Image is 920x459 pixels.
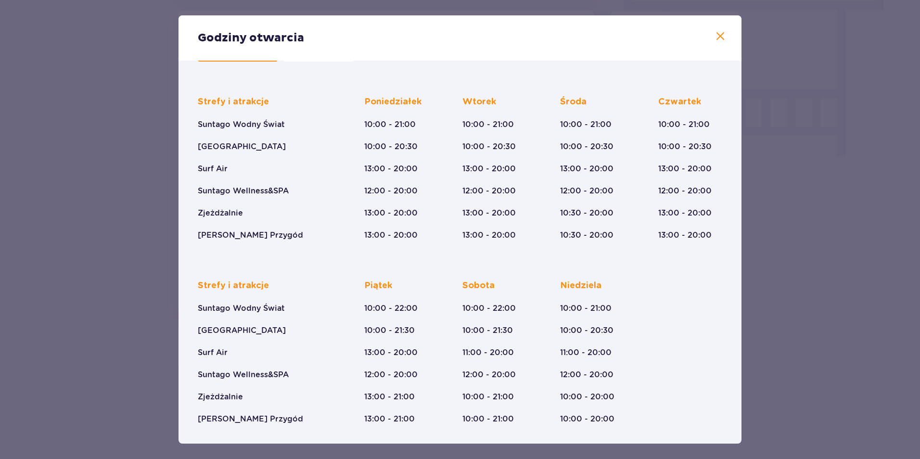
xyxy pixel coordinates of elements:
p: Strefy i atrakcje [198,280,269,292]
p: 10:00 - 20:00 [560,392,614,402]
p: 13:00 - 20:00 [364,164,418,174]
p: Środa [560,96,587,108]
p: 13:00 - 20:00 [560,164,613,174]
p: 10:00 - 20:30 [364,141,418,152]
p: 13:00 - 20:00 [364,230,418,241]
p: Strefy i atrakcje [198,96,269,108]
p: 10:00 - 21:00 [560,119,612,130]
p: 12:00 - 20:00 [560,186,613,196]
p: Suntago Wodny Świat [198,303,285,314]
p: 10:30 - 20:00 [560,230,613,241]
p: 12:00 - 20:00 [462,370,516,380]
p: 10:00 - 21:00 [364,119,416,130]
p: 13:00 - 20:00 [658,230,712,241]
p: 13:00 - 20:00 [658,164,712,174]
p: Surf Air [198,347,228,358]
p: 10:00 - 21:00 [658,119,710,130]
p: Suntago Wodny Świat [198,119,285,130]
p: Suntago Wellness&SPA [198,186,289,196]
p: 13:00 - 20:00 [462,164,516,174]
p: 12:00 - 20:00 [462,186,516,196]
p: 11:00 - 20:00 [462,347,514,358]
p: 13:00 - 21:00 [364,392,415,402]
p: 10:00 - 21:30 [462,325,513,336]
p: 10:00 - 20:30 [658,141,712,152]
p: 10:00 - 21:00 [462,414,514,424]
p: 10:00 - 21:00 [560,303,612,314]
p: Surf Air [198,164,228,174]
p: Sobota [462,280,495,292]
p: 10:00 - 20:00 [560,414,614,424]
p: Poniedziałek [364,96,422,108]
p: Niedziela [560,280,601,292]
p: Zjeżdżalnie [198,208,243,218]
p: 10:30 - 20:00 [560,208,613,218]
p: 10:00 - 21:30 [364,325,415,336]
p: 13:00 - 20:00 [658,208,712,218]
p: [PERSON_NAME] Przygód [198,414,303,424]
p: 10:00 - 21:00 [462,392,514,402]
p: 13:00 - 20:00 [364,208,418,218]
p: Suntago Wellness&SPA [198,370,289,380]
p: [GEOGRAPHIC_DATA] [198,325,286,336]
p: Godziny otwarcia [198,31,304,45]
p: [GEOGRAPHIC_DATA] [198,141,286,152]
p: 13:00 - 20:00 [462,230,516,241]
p: 12:00 - 20:00 [364,186,418,196]
p: Wtorek [462,96,496,108]
p: 10:00 - 20:30 [560,325,613,336]
p: 12:00 - 20:00 [560,370,613,380]
p: 10:00 - 21:00 [462,119,514,130]
p: 12:00 - 20:00 [364,370,418,380]
p: 10:00 - 22:00 [364,303,418,314]
p: 10:00 - 20:30 [462,141,516,152]
p: Piątek [364,280,392,292]
p: 10:00 - 20:30 [560,141,613,152]
p: 13:00 - 20:00 [462,208,516,218]
p: Zjeżdżalnie [198,392,243,402]
p: 12:00 - 20:00 [658,186,712,196]
p: 11:00 - 20:00 [560,347,612,358]
p: 13:00 - 21:00 [364,414,415,424]
p: 13:00 - 20:00 [364,347,418,358]
p: Czwartek [658,96,701,108]
p: 10:00 - 22:00 [462,303,516,314]
p: [PERSON_NAME] Przygód [198,230,303,241]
